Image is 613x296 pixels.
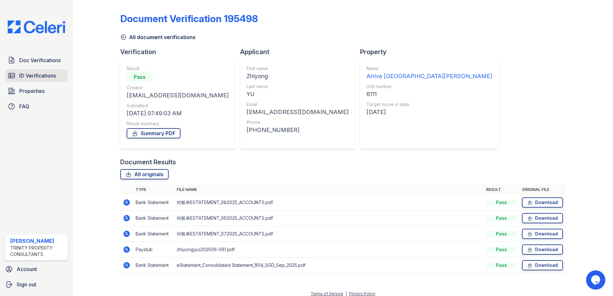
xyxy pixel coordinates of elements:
[360,47,504,56] div: Property
[120,33,196,41] a: All document verifications
[519,185,566,195] th: Original file
[133,258,174,273] td: Bank Statement
[349,291,375,296] a: Privacy Policy
[311,291,343,296] a: Terms of Service
[133,242,174,258] td: Paystub
[17,281,36,288] span: Sign out
[120,169,169,179] a: All originals
[174,226,483,242] td: 对账单ESTATEMENT_072025_ACCOUNTS.pdf
[366,101,492,108] div: Target move in date
[19,72,56,79] span: ID Verifications
[240,47,360,56] div: Applicant
[522,260,563,270] a: Download
[120,13,258,24] div: Document Verification 195498
[120,47,240,56] div: Verification
[346,291,347,296] div: |
[120,158,176,167] div: Document Results
[247,108,348,117] div: [EMAIL_ADDRESS][DOMAIN_NAME]
[127,109,229,118] div: [DATE] 07:49:03 AM
[366,90,492,99] div: 6111
[247,83,348,90] div: Last name
[133,226,174,242] td: Bank Statement
[247,126,348,135] div: [PHONE_NUMBER]
[486,231,517,237] div: Pass
[174,210,483,226] td: 对账单ESTATEMENT_062025_ACCOUNTS.pdf
[366,72,492,81] div: Arrive [GEOGRAPHIC_DATA][PERSON_NAME]
[247,119,348,126] div: Phone
[247,90,348,99] div: YU
[522,229,563,239] a: Download
[522,244,563,255] a: Download
[486,215,517,221] div: Pass
[3,278,70,291] a: Sign out
[586,270,607,290] iframe: chat widget
[5,54,68,67] a: Doc Verifications
[5,100,68,113] a: FAQ
[133,185,174,195] th: Type
[5,85,68,97] a: Properties
[247,65,348,72] div: First name
[5,69,68,82] a: ID Verifications
[3,21,70,33] img: CE_Logo_Blue-a8612792a0a2168367f1c8372b55b34899dd931a85d93a1a3d3e32e68fde9ad4.png
[366,83,492,90] div: Unit number
[127,65,229,72] div: Result
[174,242,483,258] td: zhiyongyu(202506-09).pdf
[247,101,348,108] div: Email
[127,103,229,109] div: Submitted
[174,258,483,273] td: eStatement_Consolidated Statement_1614_SGD_Sep_2025.pdf
[486,246,517,253] div: Pass
[19,87,45,95] span: Properties
[127,120,229,127] div: Result summary
[127,128,181,138] a: Summary PDF
[522,197,563,208] a: Download
[486,262,517,268] div: Pass
[127,91,229,100] div: [EMAIL_ADDRESS][DOMAIN_NAME]
[174,185,483,195] th: File name
[3,263,70,275] a: Account
[133,210,174,226] td: Bank Statement
[483,185,519,195] th: Result
[133,195,174,210] td: Bank Statement
[174,195,483,210] td: 对账单ESTATEMENT_082025_ACCOUNTS.pdf
[366,108,492,117] div: [DATE]
[17,265,37,273] span: Account
[10,237,65,245] div: [PERSON_NAME]
[19,56,61,64] span: Doc Verifications
[127,85,229,91] div: Creator
[486,199,517,206] div: Pass
[10,245,65,258] div: Trinity Property Consultants
[19,103,29,110] span: FAQ
[366,65,492,81] a: Name Arrive [GEOGRAPHIC_DATA][PERSON_NAME]
[247,72,348,81] div: Zhiyong
[127,72,152,82] div: Pass
[522,213,563,223] a: Download
[366,65,492,72] div: Name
